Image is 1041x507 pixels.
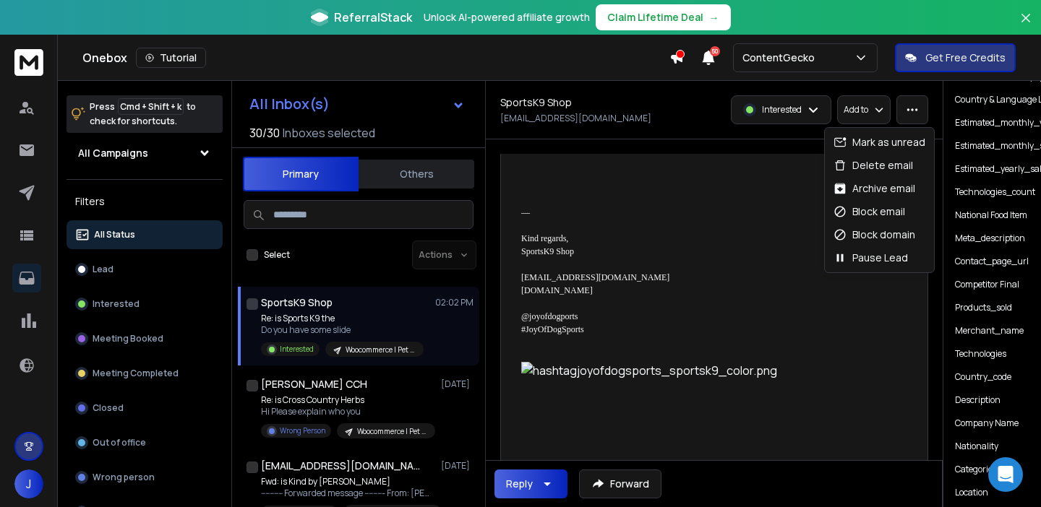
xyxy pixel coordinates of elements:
h3: Inboxes selected [283,124,375,142]
p: country_code [955,371,1011,383]
span: 30 / 30 [249,124,280,142]
h1: [EMAIL_ADDRESS][DOMAIN_NAME] [261,459,420,473]
p: Competitor Final [955,279,1019,290]
p: Press to check for shortcuts. [90,100,196,129]
p: contact_page_url [955,256,1029,267]
span: 50 [710,46,720,56]
p: Interested [93,298,140,310]
button: Others [359,158,474,190]
h1: [PERSON_NAME] CCH [261,377,367,391]
p: [DATE] [441,460,474,472]
p: Woocommerce | Pet Food & Supplies | [GEOGRAPHIC_DATA] | Eerik's unhinged, shorter | [DATE] [346,344,415,355]
p: Nationality [955,441,998,452]
span: Cmd + Shift + k [118,98,184,115]
div: Reply [506,477,533,491]
h1: SportsK9 Shop [500,95,572,110]
h1: All Campaigns [78,146,148,160]
p: categories [955,464,997,475]
button: Claim Lifetime Deal [596,4,731,30]
h3: Filters [67,191,223,212]
p: products_sold [955,302,1012,313]
img: hashtagjoyofdogsports_sportsk9_color.png [521,362,896,379]
p: Add to [844,104,868,116]
p: ContentGecko [742,51,821,65]
p: [DATE] [441,378,474,390]
label: Select [264,249,290,261]
button: Forward [579,469,661,498]
div: Pause Lead [834,251,908,265]
button: Close banner [1016,9,1035,43]
p: Meeting Booked [93,333,163,344]
p: Fwd: is Kind by [PERSON_NAME] [261,476,434,487]
p: meta_description [955,233,1025,244]
p: Woocommerce | Pet Food & Supplies | [GEOGRAPHIC_DATA] | Eerik's unhinged, shorter | [DATE] [357,426,427,437]
p: Closed [93,402,124,414]
div: Archive email [834,181,915,196]
div: Open Intercom Messenger [988,457,1023,492]
div: Mark as unread [834,135,925,149]
p: 02:02 PM [435,297,474,308]
span: J [14,469,43,498]
p: Hi Please explain who you [261,406,434,417]
span: → [709,10,719,25]
p: Do you have some slide [261,324,424,336]
p: Interested [280,344,314,355]
div: Block email [834,204,905,219]
p: Get Free Credits [925,51,1006,65]
p: Out of office [93,437,146,448]
p: Re: is Cross Country Herbs [261,394,434,406]
p: description [955,394,1001,406]
p: Wrong Person [280,425,325,436]
div: Onebox [82,48,669,68]
p: [EMAIL_ADDRESS][DOMAIN_NAME] [500,113,651,124]
div: — Kind regards, SportsK9 Shop [EMAIL_ADDRESS][DOMAIN_NAME] [DOMAIN_NAME] @joyofdogports #JoyOfDog... [521,193,896,362]
h1: All Inbox(s) [249,97,330,111]
span: ReferralStack [334,9,412,26]
p: merchant_name [955,325,1024,337]
p: Wrong person [93,472,155,483]
div: Block domain [834,227,915,242]
p: technologies [955,348,1006,360]
p: Re: is Sports K9 the [261,313,424,324]
p: Unlock AI-powered affiliate growth [424,10,590,25]
button: Primary [243,157,359,191]
p: All Status [94,229,135,240]
p: ---------- Forwarded message --------- From: [PERSON_NAME] [261,487,434,499]
p: location [955,487,988,498]
p: National food item [955,209,1027,221]
h1: SportsK9 Shop [261,295,333,310]
p: Lead [93,264,113,275]
p: Meeting Completed [93,368,179,379]
p: Company Name [955,417,1019,429]
p: technologies_count [955,186,1035,198]
div: Delete email [834,158,913,173]
button: Tutorial [136,48,206,68]
p: Interested [762,104,802,116]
